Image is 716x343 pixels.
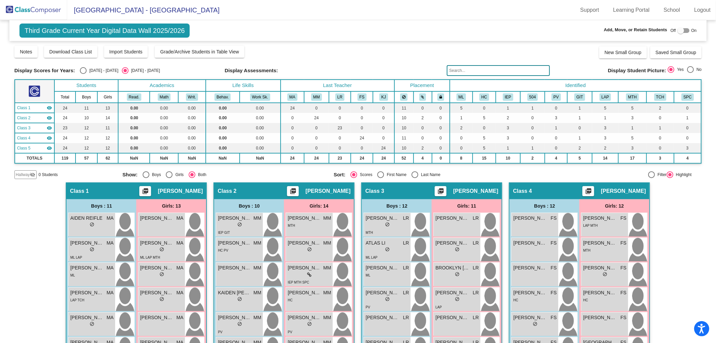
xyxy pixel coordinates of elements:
mat-icon: visibility_off [30,172,35,177]
td: 0 [351,103,373,113]
th: Intervention Team Watchlist [567,91,592,103]
td: 4 [674,153,702,163]
td: 24 [304,153,329,163]
td: 0 [432,153,450,163]
th: Girls [97,91,118,103]
span: AIDEN REIFLE [70,215,104,222]
td: 0 [674,123,702,133]
td: 0.00 [240,103,281,113]
td: 0 [432,103,450,113]
button: PV [552,93,561,101]
td: 0.00 [150,133,178,143]
td: 0 [304,143,329,153]
td: 1 [567,133,592,143]
td: 0.00 [150,103,178,113]
td: 0 [647,113,674,123]
th: Academics [118,80,205,91]
td: 11 [394,103,414,113]
span: Class 3 [365,188,384,195]
td: 0.00 [206,113,240,123]
td: 2 [414,143,432,153]
td: 3 [674,143,702,153]
td: 0 [432,113,450,123]
button: MTH [626,93,639,101]
td: 23 [329,153,351,163]
span: On [691,28,697,34]
span: Class 2 [218,188,236,195]
button: GIT [574,93,585,101]
td: 0 [545,133,567,143]
th: Placement [394,80,450,91]
mat-icon: picture_as_pdf [289,188,297,197]
td: NaN [178,153,205,163]
th: Keep with teacher [432,91,450,103]
td: 14 [97,113,118,123]
span: [PERSON_NAME] [366,215,399,222]
div: Yes [674,67,684,73]
div: Scores [357,172,372,178]
mat-radio-group: Select an option [123,171,329,178]
td: 3 [592,133,618,143]
td: 24 [281,103,304,113]
td: Michelle McLachlan - No Class Name [15,113,54,123]
td: 10 [496,153,520,163]
td: 5 [592,103,618,113]
td: 0 [304,133,329,143]
td: 0 [520,123,545,133]
td: 1 [450,113,473,123]
td: 1 [592,113,618,123]
th: Highly Capable [473,91,496,103]
td: 0.00 [178,113,205,123]
span: Import Students [109,49,143,54]
th: Parent Volunteer [545,91,567,103]
div: Last Name [418,172,440,178]
td: 0.00 [240,113,281,123]
td: 0 [281,133,304,143]
button: Print Students Details [287,186,299,196]
span: Class 5 [17,145,31,151]
td: 0 [373,103,394,113]
button: Grade/Archive Students in Table View [155,46,244,58]
td: Maggie Anderson - No Class Name [15,103,54,113]
td: 0 [373,123,394,133]
button: New Small Group [599,46,647,58]
td: 3 [496,123,520,133]
td: 0 [473,103,496,113]
td: 10 [394,143,414,153]
td: 119 [54,153,76,163]
mat-icon: visibility [47,115,52,121]
mat-radio-group: Select an option [668,66,702,75]
button: Read. [127,93,142,101]
th: 504 Plan [520,91,545,103]
th: Keep away students [394,91,414,103]
span: MM [323,215,331,222]
td: 0.00 [240,133,281,143]
td: 0 [373,113,394,123]
span: Class 1 [17,105,31,111]
button: Saved Small Group [650,46,702,58]
td: 0 [432,123,450,133]
th: Math Pullout Support [618,91,647,103]
td: 3 [592,123,618,133]
td: 24 [304,113,329,123]
span: [PERSON_NAME] [218,215,251,222]
td: 11 [76,103,97,113]
td: NaN [240,153,281,163]
td: 0.00 [118,113,150,123]
td: 0 [450,143,473,153]
td: 24 [54,133,76,143]
td: 0.00 [118,103,150,113]
th: Total [54,91,76,103]
span: Class 1 [70,188,89,195]
th: Speech Only [674,91,702,103]
th: Keep with students [414,91,432,103]
th: Teacher Kid [647,91,674,103]
mat-icon: visibility [47,135,52,141]
span: Display Student Picture: [608,68,666,74]
button: Behav. [214,93,231,101]
td: 24 [351,133,373,143]
td: LaDonna Ryan - No Class Name [15,123,54,133]
mat-icon: visibility [47,145,52,151]
button: TCH [654,93,666,101]
th: LaDonna Ryan [329,91,351,103]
